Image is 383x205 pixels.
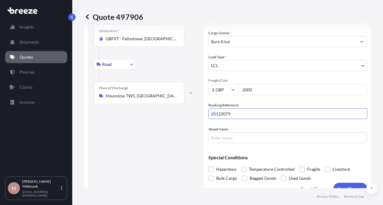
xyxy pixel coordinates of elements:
a: Claims [5,81,67,93]
a: Insights [5,21,67,33]
span: Load Type [208,54,226,60]
span: Bagged Goods [250,174,276,183]
a: Terms of Use [344,194,364,199]
p: Special Conditions [208,155,367,160]
a: Policies [5,66,67,78]
input: Place of Discharge [106,93,177,99]
p: Shipments [20,39,39,45]
span: Bulk Cargo [216,174,237,183]
button: Save Changes [333,183,367,195]
span: Fragile [307,165,320,174]
span: Freight Cost [208,78,367,83]
input: Destination [106,36,177,42]
input: Full name [209,36,356,47]
span: LCL [211,63,218,69]
a: Shipments [5,36,67,48]
span: Road [102,61,112,67]
button: Show suggestions [356,36,367,47]
span: H [12,185,16,191]
p: Quote 497906 [84,12,143,22]
a: Privacy Policy [317,194,339,199]
p: Policies [20,69,34,75]
p: Quotes [20,54,33,60]
a: Quotes [5,51,67,63]
label: Booking Reference [208,102,238,108]
p: Insights [20,24,34,30]
span: Temperature Controlled [249,165,294,174]
span: Used Goods [289,174,311,183]
button: Cancel Changes [296,183,333,195]
p: Cancel Changes [300,186,329,192]
input: Enter name [208,132,367,143]
input: Your internal reference [208,108,367,119]
button: LCL [208,60,367,71]
span: Hazardous [216,165,236,174]
p: [PERSON_NAME] Melenyuk [22,179,60,189]
span: Livestock [333,165,350,174]
p: Save Changes [338,186,363,192]
button: Select transport [94,59,136,70]
a: Invoices [5,96,67,108]
p: Invoices [20,99,35,105]
p: Claims [20,84,33,90]
label: Vessel Name [208,126,228,132]
p: [EMAIL_ADDRESS][DOMAIN_NAME] [22,190,60,197]
div: Place of Discharge [99,86,128,90]
input: Enter amount [238,84,367,95]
